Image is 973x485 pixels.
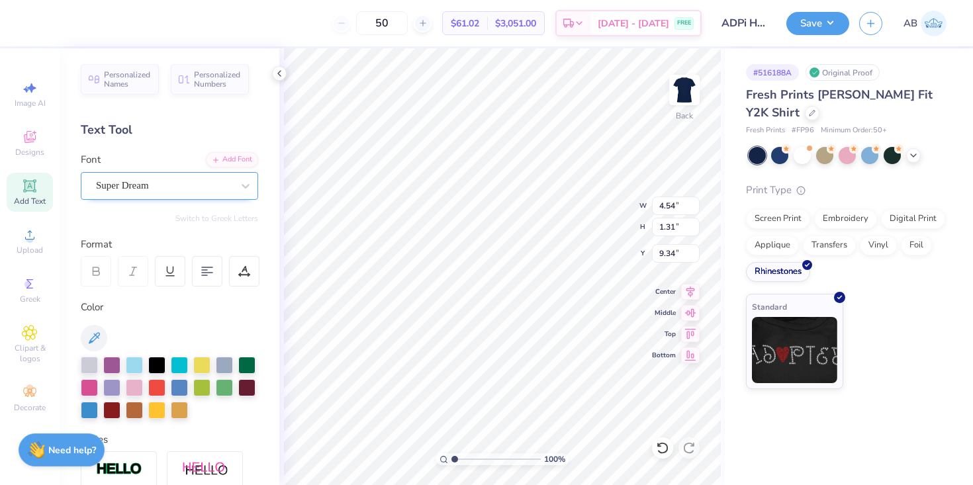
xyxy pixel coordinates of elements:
[194,70,241,89] span: Personalized Numbers
[652,330,676,339] span: Top
[814,209,877,229] div: Embroidery
[81,432,258,447] div: Styles
[903,16,917,31] span: AB
[544,453,565,465] span: 100 %
[903,11,947,36] a: AB
[786,12,849,35] button: Save
[671,77,698,103] img: Back
[15,147,44,157] span: Designs
[81,152,101,167] label: Font
[752,300,787,314] span: Standard
[96,462,142,477] img: Stroke
[676,110,693,122] div: Back
[7,343,53,364] span: Clipart & logos
[881,209,945,229] div: Digital Print
[48,444,96,457] strong: Need help?
[182,461,228,478] img: Shadow
[821,125,887,136] span: Minimum Order: 50 +
[356,11,408,35] input: – –
[652,287,676,296] span: Center
[20,294,40,304] span: Greek
[14,196,46,206] span: Add Text
[81,237,259,252] div: Format
[175,213,258,224] button: Switch to Greek Letters
[746,236,799,255] div: Applique
[746,262,810,282] div: Rhinestones
[495,17,536,30] span: $3,051.00
[652,351,676,360] span: Bottom
[746,64,799,81] div: # 516188A
[598,17,669,30] span: [DATE] - [DATE]
[652,308,676,318] span: Middle
[81,300,258,315] div: Color
[792,125,814,136] span: # FP96
[806,64,880,81] div: Original Proof
[901,236,932,255] div: Foil
[17,245,43,255] span: Upload
[803,236,856,255] div: Transfers
[451,17,479,30] span: $61.02
[14,402,46,413] span: Decorate
[746,125,785,136] span: Fresh Prints
[677,19,691,28] span: FREE
[104,70,151,89] span: Personalized Names
[206,152,258,167] div: Add Font
[15,98,46,109] span: Image AI
[746,87,933,120] span: Fresh Prints [PERSON_NAME] Fit Y2K Shirt
[81,121,258,139] div: Text Tool
[921,11,947,36] img: Amelie Bullen
[746,209,810,229] div: Screen Print
[746,183,947,198] div: Print Type
[712,10,776,36] input: Untitled Design
[860,236,897,255] div: Vinyl
[752,317,837,383] img: Standard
